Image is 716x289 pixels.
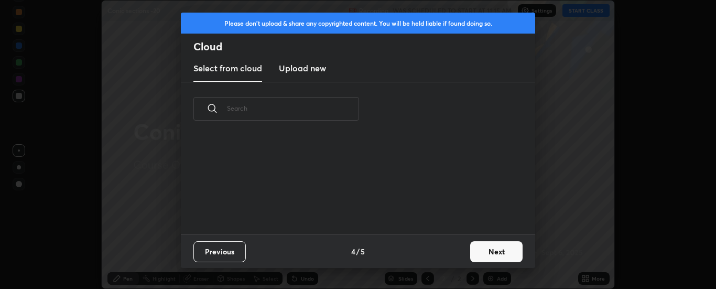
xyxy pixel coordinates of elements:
h4: / [356,246,360,257]
h2: Cloud [193,40,535,53]
button: Previous [193,241,246,262]
h4: 4 [351,246,355,257]
h4: 5 [361,246,365,257]
button: Next [470,241,523,262]
h3: Upload new [279,62,326,74]
input: Search [227,86,359,131]
h3: Select from cloud [193,62,262,74]
div: Please don't upload & share any copyrighted content. You will be held liable if found doing so. [181,13,535,34]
